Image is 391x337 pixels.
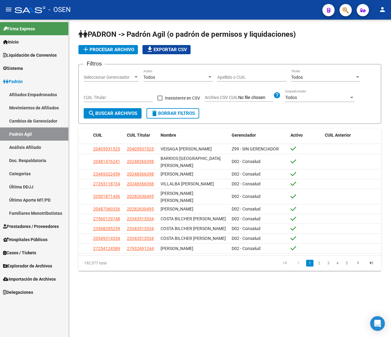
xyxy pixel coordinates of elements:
[93,181,120,186] span: 27265118734
[205,95,238,100] span: Archivo CSV CUIL
[324,258,333,268] li: page 3
[146,108,199,119] button: Borrar Filtros
[161,216,226,221] span: COSTA BILCHER [PERSON_NAME]
[78,256,138,271] div: 192.577 total
[333,258,342,268] li: page 4
[93,172,120,176] span: 23469322459
[229,129,288,142] datatable-header-cell: Gerenciador
[232,246,260,251] span: D02 - Consalud
[314,258,324,268] li: page 2
[161,156,221,168] span: BARRIOS [GEOGRAPHIC_DATA][PERSON_NAME]
[93,146,120,151] span: 20405931525
[232,206,260,211] span: D02 - Consalud
[5,6,12,13] mat-icon: menu
[232,146,279,151] span: Z99 - SIN GERENCIADOR
[232,172,260,176] span: D02 - Consalud
[161,181,214,186] span: VILLALBA [PERSON_NAME]
[291,75,303,80] span: Todos
[370,316,385,331] div: Open Intercom Messenger
[325,260,332,267] a: 3
[93,226,120,231] span: 23568285239
[165,94,200,102] span: Inexistente en CSV
[151,111,195,116] span: Borrar Filtros
[3,39,19,45] span: Inicio
[285,95,297,100] span: Todos
[3,25,35,32] span: Firma Express
[3,249,36,256] span: Casos / Tickets
[93,246,120,251] span: 27254124589
[3,276,56,282] span: Importación de Archivos
[127,246,154,251] span: 27932491244
[93,216,120,221] span: 27560129748
[127,172,154,176] span: 20248366398
[127,133,150,138] span: CUIL Titular
[84,108,142,119] button: Buscar Archivos
[3,236,47,243] span: Hospitales Públicos
[158,129,229,142] datatable-header-cell: Nombre
[161,246,193,251] span: [PERSON_NAME]
[127,159,154,164] span: 20248366398
[325,133,351,138] span: CUIL Anterior
[127,194,154,199] span: 20282630495
[232,226,260,231] span: D02 - Consalud
[3,223,59,230] span: Prestadores / Proveedores
[127,146,154,151] span: 20405931525
[238,95,273,100] input: Archivo CSV CUIL
[293,260,304,267] a: go to previous page
[93,133,102,138] span: CUIL
[290,133,303,138] span: Activo
[306,260,313,267] a: 1
[343,260,350,267] a: 5
[124,129,158,142] datatable-header-cell: CUIL Titular
[143,75,155,80] span: Todos
[161,206,193,211] span: [PERSON_NAME]
[88,111,137,116] span: Buscar Archivos
[3,78,23,85] span: Padrón
[315,260,323,267] a: 2
[151,110,158,117] mat-icon: delete
[161,133,176,138] span: Nombre
[82,47,134,52] span: Procesar archivo
[127,226,154,231] span: 23343513534
[127,206,154,211] span: 20282630495
[232,216,260,221] span: D02 - Consalud
[91,129,124,142] datatable-header-cell: CUIL
[161,146,212,151] span: VEISAGA [PERSON_NAME]
[146,47,187,52] span: Exportar CSV
[379,6,386,13] mat-icon: person
[48,3,71,17] span: - OSEN
[232,181,260,186] span: D02 - Consalud
[232,194,260,199] span: D02 - Consalud
[146,46,154,53] mat-icon: file_download
[322,129,381,142] datatable-header-cell: CUIL Anterior
[84,59,105,68] h3: Filtros
[127,181,154,186] span: 20248366398
[3,263,52,269] span: Explorador de Archivos
[78,30,296,39] span: PADRON -> Padrón Agil (o padrón de permisos y liquidaciones)
[127,216,154,221] span: 23343513534
[93,236,120,241] span: 20549314334
[366,260,377,267] a: go to last page
[232,133,256,138] span: Gerenciador
[3,65,23,72] span: Sistema
[78,45,138,54] button: Procesar archivo
[334,260,341,267] a: 4
[288,129,322,142] datatable-header-cell: Activo
[161,226,226,231] span: COSTA BILCHER [PERSON_NAME]
[93,159,120,164] span: 20481476241
[161,191,193,203] span: [PERSON_NAME] [PERSON_NAME]
[142,45,191,54] button: Exportar CSV
[232,236,260,241] span: D02 - Consalud
[127,236,154,241] span: 23343513534
[161,236,226,241] span: COSTA BILCHER [PERSON_NAME]
[3,52,57,59] span: Liquidación de Convenios
[82,46,89,53] mat-icon: add
[232,159,260,164] span: D02 - Consalud
[161,172,193,176] span: [PERSON_NAME]
[84,75,133,80] span: Seleccionar Gerenciador
[352,260,364,267] a: go to next page
[305,258,314,268] li: page 1
[93,194,120,199] span: 20501871436
[93,206,120,211] span: 20487360326
[342,258,351,268] li: page 5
